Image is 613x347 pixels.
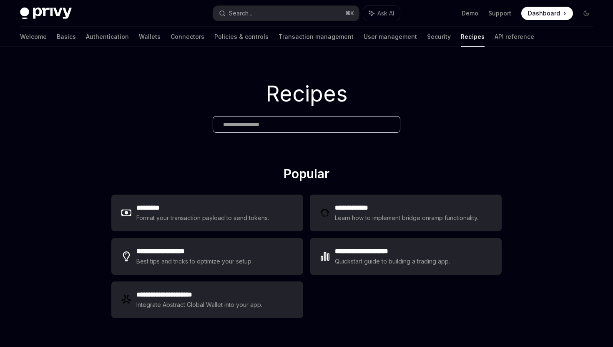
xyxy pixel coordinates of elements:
[461,27,485,47] a: Recipes
[427,27,451,47] a: Security
[521,7,573,20] a: Dashboard
[229,8,252,18] div: Search...
[136,300,262,310] div: Integrate Abstract Global Wallet into your app.
[364,27,417,47] a: User management
[580,7,593,20] button: Toggle dark mode
[495,27,534,47] a: API reference
[20,8,72,19] img: dark logo
[214,27,269,47] a: Policies & controls
[20,27,47,47] a: Welcome
[335,256,450,266] div: Quickstart guide to building a trading app.
[213,6,359,21] button: Search...⌘K
[136,256,253,266] div: Best tips and tricks to optimize your setup.
[363,6,400,21] button: Ask AI
[171,27,204,47] a: Connectors
[310,195,502,231] a: **** **** ***Learn how to implement bridge onramp functionality.
[111,195,303,231] a: **** ****Format your transaction payload to send tokens.
[279,27,354,47] a: Transaction management
[136,213,269,223] div: Format your transaction payload to send tokens.
[528,9,560,18] span: Dashboard
[345,10,354,17] span: ⌘ K
[377,9,394,18] span: Ask AI
[335,213,478,223] div: Learn how to implement bridge onramp functionality.
[462,9,478,18] a: Demo
[57,27,76,47] a: Basics
[139,27,161,47] a: Wallets
[86,27,129,47] a: Authentication
[488,9,511,18] a: Support
[111,166,502,185] h2: Popular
